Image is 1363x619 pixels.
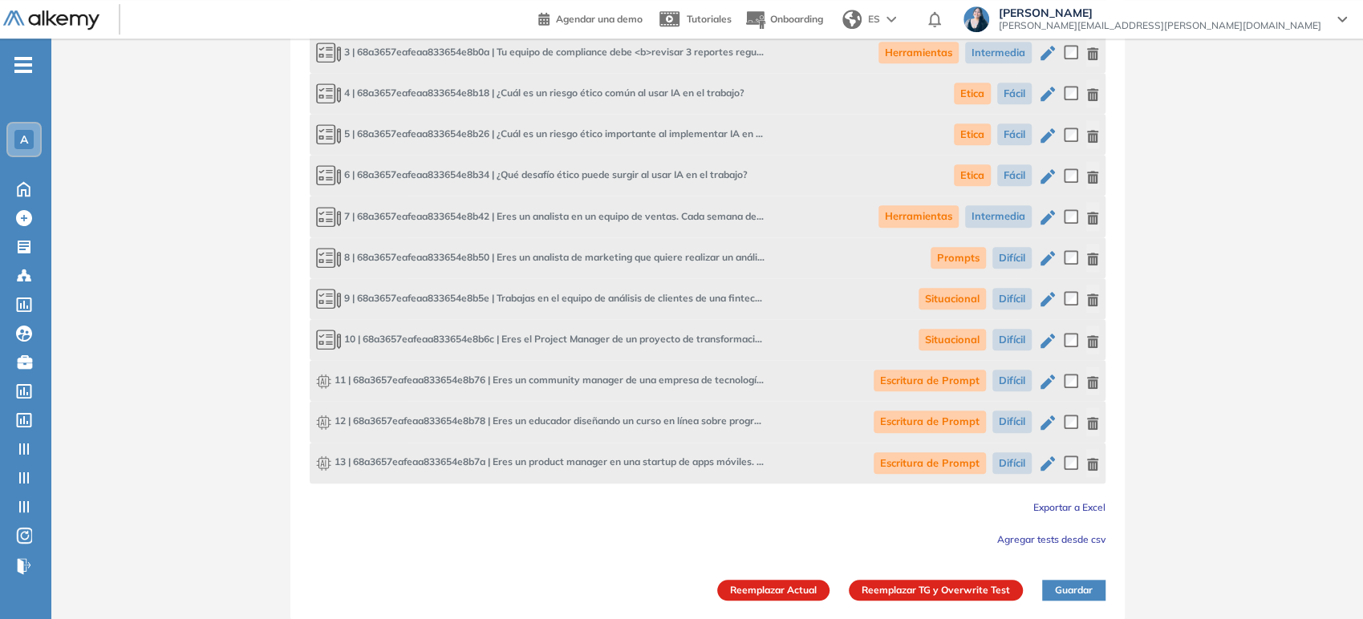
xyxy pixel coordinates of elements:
[316,42,765,63] span: Tu equipo de compliance debe <b>revisar 3 reportes regulatorios de 100 páginas cada uno</b> para ...
[931,247,986,269] span: Prompts
[997,164,1032,186] span: Fácil
[992,411,1032,432] span: Difícil
[842,10,862,29] img: world
[1042,580,1105,601] button: Guardar
[954,164,991,186] span: Etica
[997,123,1032,145] span: Fácil
[992,247,1032,269] span: Difícil
[538,8,643,27] a: Agendar una demo
[1033,501,1105,513] span: Exportar a Excel
[316,414,765,430] span: Eres un educador diseñando un curso en línea sobre programación básica para principiantes. Necesi...
[992,370,1032,391] span: Difícil
[687,13,732,25] span: Tutoriales
[14,63,32,67] i: -
[316,329,765,350] span: Eres el Project Manager de un proyecto de transformación digital en una farmacia. Tu equipo está ...
[992,452,1032,474] span: Difícil
[316,83,744,104] span: ¿Cuál es un riesgo ético común al usar IA en el trabajo?
[874,452,986,474] span: Escritura de Prompt
[878,205,959,227] span: Herramientas
[316,373,765,389] span: Eres un community manager de una empresa de tecnología que vende smartphones. Necesitas crear un ...
[999,19,1321,32] span: [PERSON_NAME][EMAIL_ADDRESS][PERSON_NAME][DOMAIN_NAME]
[874,370,986,391] span: Escritura de Prompt
[999,6,1321,19] span: [PERSON_NAME]
[1283,542,1363,619] div: Widget de chat
[954,83,991,104] span: Etica
[992,288,1032,309] span: Difícil
[997,83,1032,104] span: Fácil
[770,13,823,25] span: Onboarding
[868,12,880,26] span: ES
[1033,496,1105,516] button: Exportar a Excel
[919,329,986,350] span: Situacional
[316,123,765,145] span: ¿Cuál es un riesgo ético importante al implementar IA en el entorno laboral?
[717,580,830,601] button: Reemplazar Actual
[1283,542,1363,619] iframe: Chat Widget
[316,288,765,309] span: Trabajas en el equipo de análisis de clientes de una fintech y necesitas identificar patrones de ...
[874,411,986,432] span: Escritura de Prompt
[316,455,765,471] span: Eres un product manager en una startup de apps móviles. Tu equipo necesita brainstormear features...
[849,580,1023,601] button: Reemplazar TG y Overwrite Test
[997,528,1105,548] button: Agregar tests desde csv
[744,2,823,37] button: Onboarding
[965,42,1032,63] span: Intermedia
[965,205,1032,227] span: Intermedia
[316,247,765,269] span: Eres un analista de marketing que quiere realizar un análisis de competidores usando IA de manera...
[20,133,28,146] span: A
[3,10,99,30] img: Logo
[878,42,959,63] span: Herramientas
[919,288,986,309] span: Situacional
[556,13,643,25] span: Agendar una demo
[997,533,1105,545] span: Agregar tests desde csv
[886,16,896,22] img: arrow
[316,164,748,186] span: ¿Qué desafío ético puede surgir al usar IA en el trabajo?
[992,329,1032,350] span: Difícil
[954,123,991,145] span: Etica
[316,206,765,228] span: Eres un analista en un equipo de ventas. Cada semana dedicas varias horas a investigar y consolid...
